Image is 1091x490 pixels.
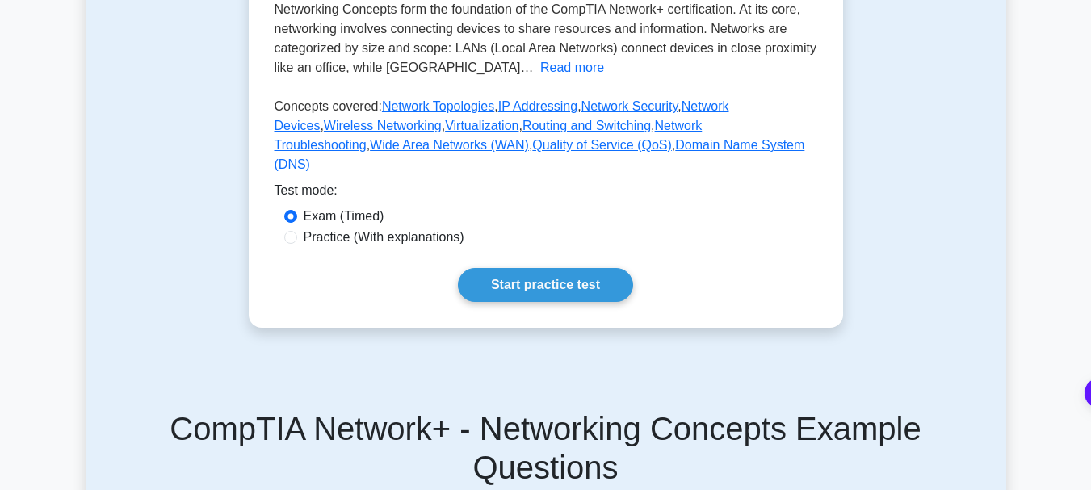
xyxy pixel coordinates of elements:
a: Back to Top [24,21,87,35]
a: Routing and Switching [522,119,651,132]
a: Network Topologies [382,99,494,113]
a: Question 1 [24,65,81,78]
a: Wireless Networking [324,119,442,132]
a: IP Addressing [498,99,577,113]
div: Test mode: [275,181,817,207]
a: Quality of Service (QoS) [532,138,672,152]
button: Read more [540,58,604,77]
a: Question 3 [24,94,81,107]
label: Exam (Timed) [304,207,384,226]
h5: CompTIA Network+ - Networking Concepts Example Questions [105,409,987,487]
a: Wide Area Networks (WAN) [370,138,529,152]
a: Start practice test [458,268,633,302]
label: Practice (With explanations) [304,228,464,247]
a: Virtualization [445,119,518,132]
p: Concepts covered: , , , , , , , , , , [275,97,817,181]
span: Networking Concepts form the foundation of the CompTIA Network+ certification. At its core, netwo... [275,2,816,74]
a: Question 2 [24,79,81,93]
a: Go Premium [24,108,90,122]
a: Network Security [581,99,678,113]
a: Network Troubleshooting [275,119,703,152]
div: Outline [6,6,236,21]
a: Network Devices [275,99,729,132]
a: CompTIA Network+ - Networking Concepts Example Questions [6,36,205,64]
